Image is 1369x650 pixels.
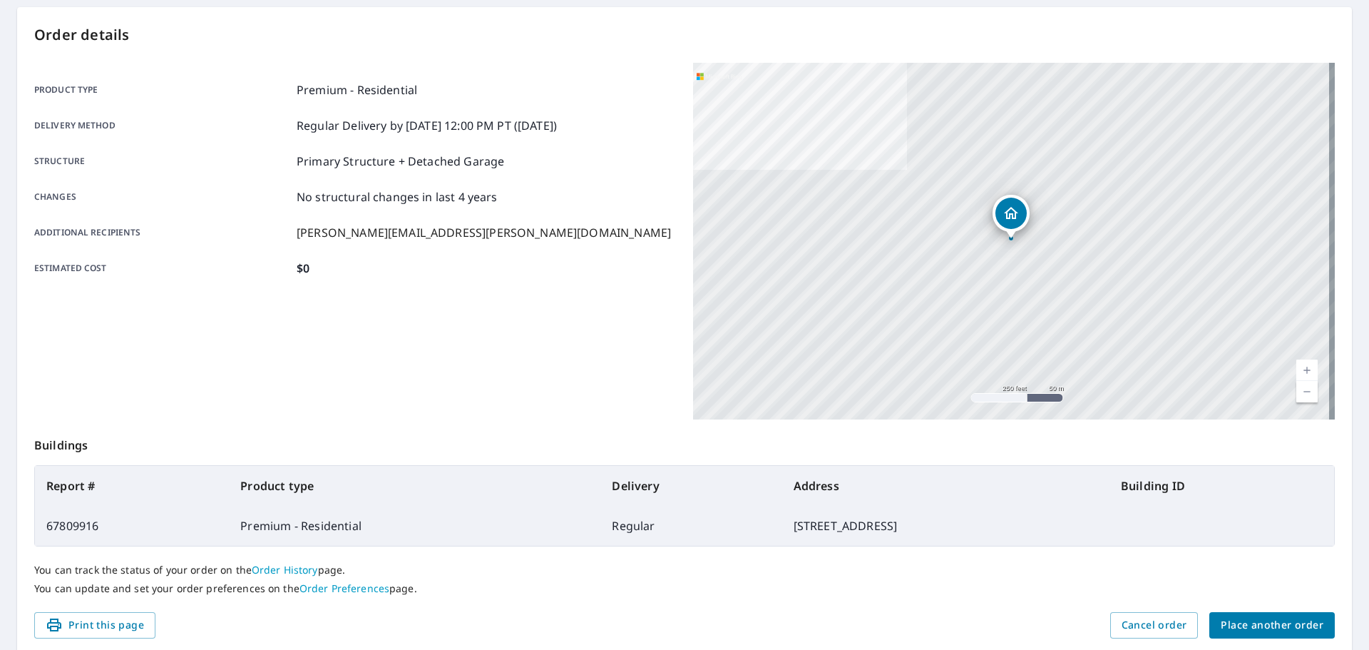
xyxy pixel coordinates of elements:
p: You can update and set your order preferences on the page. [34,582,1335,595]
p: Regular Delivery by [DATE] 12:00 PM PT ([DATE]) [297,117,557,134]
div: Dropped pin, building 1, Residential property, 301 S 1st St Sanger, TX 76266 [993,195,1030,239]
td: [STREET_ADDRESS] [782,506,1109,546]
p: Delivery method [34,117,291,134]
a: Order History [252,563,318,577]
a: Order Preferences [299,582,389,595]
p: Estimated cost [34,260,291,277]
p: $0 [297,260,309,277]
p: You can track the status of your order on the page. [34,564,1335,577]
span: Place another order [1221,616,1323,634]
p: Additional recipients [34,224,291,241]
p: Premium - Residential [297,81,417,98]
p: Changes [34,188,291,205]
th: Address [782,466,1109,506]
th: Building ID [1109,466,1334,506]
button: Print this page [34,612,155,639]
a: Current Level 17, Zoom Out [1296,381,1318,402]
p: Order details [34,24,1335,46]
span: Print this page [46,616,144,634]
td: Premium - Residential [229,506,600,546]
th: Report # [35,466,229,506]
th: Product type [229,466,600,506]
p: Buildings [34,420,1335,465]
p: Primary Structure + Detached Garage [297,153,504,170]
a: Current Level 17, Zoom In [1296,360,1318,381]
td: Regular [600,506,781,546]
button: Cancel order [1110,612,1199,639]
p: Structure [34,153,291,170]
th: Delivery [600,466,781,506]
p: No structural changes in last 4 years [297,188,498,205]
td: 67809916 [35,506,229,546]
button: Place another order [1209,612,1335,639]
p: [PERSON_NAME][EMAIL_ADDRESS][PERSON_NAME][DOMAIN_NAME] [297,224,671,241]
span: Cancel order [1122,616,1187,634]
p: Product type [34,81,291,98]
